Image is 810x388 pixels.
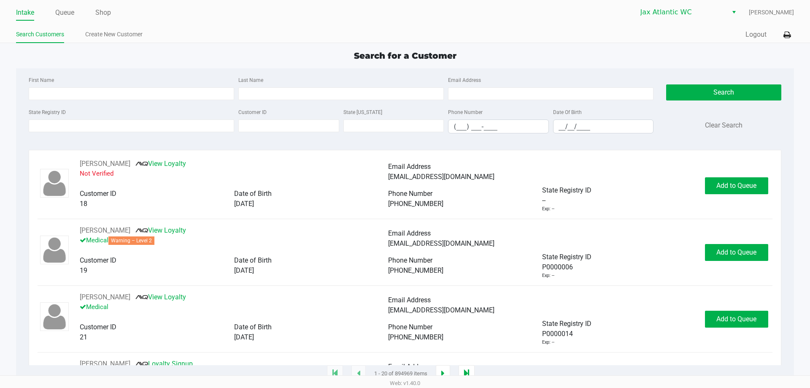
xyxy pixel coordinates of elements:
[388,323,432,331] span: Phone Number
[234,266,254,274] span: [DATE]
[55,7,74,19] a: Queue
[354,51,456,61] span: Search for a Customer
[728,5,740,20] button: Select
[135,360,193,368] a: Loyalty Signup
[390,380,420,386] span: Web: v1.40.0
[542,253,591,261] span: State Registry ID
[80,159,130,169] button: See customer info
[80,323,116,331] span: Customer ID
[705,120,742,130] button: Clear Search
[553,109,582,116] label: Date Of Birth
[29,109,66,116] label: State Registry ID
[388,256,432,264] span: Phone Number
[388,239,494,247] span: [EMAIL_ADDRESS][DOMAIN_NAME]
[448,76,481,84] label: Email Address
[388,163,431,171] span: Email Address
[80,225,130,236] button: See customer info
[80,333,87,341] span: 21
[542,262,573,272] span: P0000006
[640,7,723,17] span: Jax Atlantic WC
[80,266,87,274] span: 19
[553,120,653,133] input: Format: MM/DD/YYYY
[108,236,154,245] span: Warning – Level 2
[80,359,130,369] button: See customer info
[80,190,116,198] span: Customer ID
[374,369,427,378] span: 1 - 20 of 894969 items
[80,292,130,302] button: See customer info
[745,30,767,40] button: Logout
[343,109,382,116] label: State [US_STATE]
[238,76,263,84] label: Last Name
[553,119,654,133] kendo-maskedtextbox: Format: MM/DD/YYYY
[234,333,254,341] span: [DATE]
[80,236,388,245] p: Medical
[542,320,591,328] span: State Registry ID
[716,248,756,256] span: Add to Queue
[388,173,494,181] span: [EMAIL_ADDRESS][DOMAIN_NAME]
[29,76,54,84] label: First Name
[388,363,431,371] span: Email Address
[388,306,494,314] span: [EMAIL_ADDRESS][DOMAIN_NAME]
[135,226,186,234] a: View Loyalty
[388,296,431,304] span: Email Address
[542,272,554,279] div: Exp: --
[388,200,443,208] span: [PHONE_NUMBER]
[80,169,388,179] p: Not Verified
[388,333,443,341] span: [PHONE_NUMBER]
[234,256,272,264] span: Date of Birth
[80,256,116,264] span: Customer ID
[716,315,756,323] span: Add to Queue
[542,186,591,194] span: State Registry ID
[238,109,267,116] label: Customer ID
[716,182,756,190] span: Add to Queue
[542,329,573,339] span: P0000014
[666,84,781,100] button: Search
[542,206,554,213] div: Exp: --
[388,229,431,237] span: Email Address
[234,190,272,198] span: Date of Birth
[705,177,768,194] button: Add to Queue
[542,195,545,206] span: --
[388,190,432,198] span: Phone Number
[80,302,388,312] p: Medical
[327,365,343,382] app-submit-button: Move to first page
[448,109,483,116] label: Phone Number
[705,244,768,261] button: Add to Queue
[448,120,548,133] input: Format: (999) 999-9999
[234,200,254,208] span: [DATE]
[459,365,475,382] app-submit-button: Move to last page
[135,293,186,301] a: View Loyalty
[351,365,366,382] app-submit-button: Previous
[388,266,443,274] span: [PHONE_NUMBER]
[542,339,554,346] div: Exp: --
[749,8,794,17] span: [PERSON_NAME]
[95,7,111,19] a: Shop
[16,7,34,19] a: Intake
[135,160,186,168] a: View Loyalty
[234,323,272,331] span: Date of Birth
[80,200,87,208] span: 18
[705,311,768,328] button: Add to Queue
[436,365,450,382] app-submit-button: Next
[16,29,64,40] a: Search Customers
[448,119,549,133] kendo-maskedtextbox: Format: (999) 999-9999
[85,29,143,40] a: Create New Customer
